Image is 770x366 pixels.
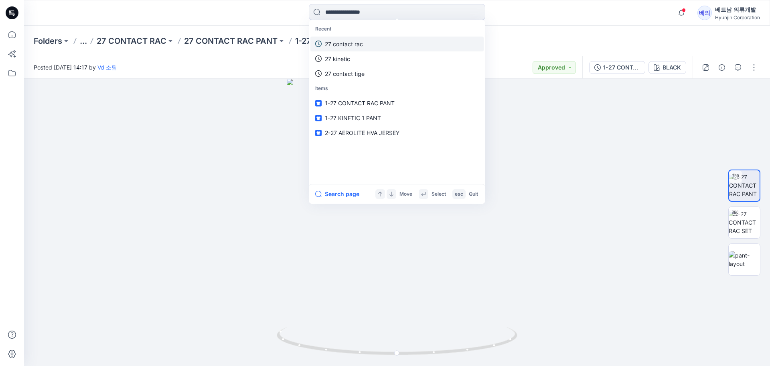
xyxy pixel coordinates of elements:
[34,35,62,47] a: Folders
[310,96,484,110] a: 1-27 CONTACT RAC PANT
[310,125,484,140] a: 2-27 AEROLITE HVA JERSEY
[455,190,463,198] p: esc
[432,190,446,198] p: Select
[715,61,728,74] button: Details
[325,129,399,136] span: 2-27 AEROLITE HVA JERSEY
[648,61,686,74] button: BLACK
[310,37,484,51] a: 27 contact rac
[325,100,395,106] span: 1-27 CONTACT RAC PANT
[97,64,117,71] a: Vd 소팀
[697,6,712,20] div: 베의
[310,81,484,96] p: Items
[603,63,640,72] div: 1-27 CONTACT RAC PANT
[34,63,117,72] span: Posted [DATE] 14:17 by
[663,63,681,72] div: BLACK
[184,35,278,47] a: 27 CONTACT RAC PANT
[399,190,412,198] p: Move
[310,66,484,81] a: 27 contact tige
[310,51,484,66] a: 27 kinetic
[729,251,760,268] img: pant-layout
[310,110,484,125] a: 1-27 KINETIC 1 PANT
[715,5,760,14] div: 베트남 의류개발
[80,35,87,47] button: ...
[715,14,760,20] div: Hyunjin Corporation
[729,210,760,235] img: 1-27 CONTACT RAC SET
[310,22,484,37] p: Recent
[589,61,645,74] button: 1-27 CONTACT RAC PANT
[325,55,350,63] p: 27 kinetic
[469,190,478,198] p: Quit
[325,70,365,78] p: 27 contact tige
[325,115,381,121] span: 1-27 KINETIC 1 PANT
[315,189,359,199] button: Search page
[729,173,760,198] img: 1-27 CONTACT RAC PANT
[325,40,363,48] p: 27 contact rac
[295,35,395,47] p: 1-27 CONTACT RAC PANT
[97,35,166,47] a: 27 CONTACT RAC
